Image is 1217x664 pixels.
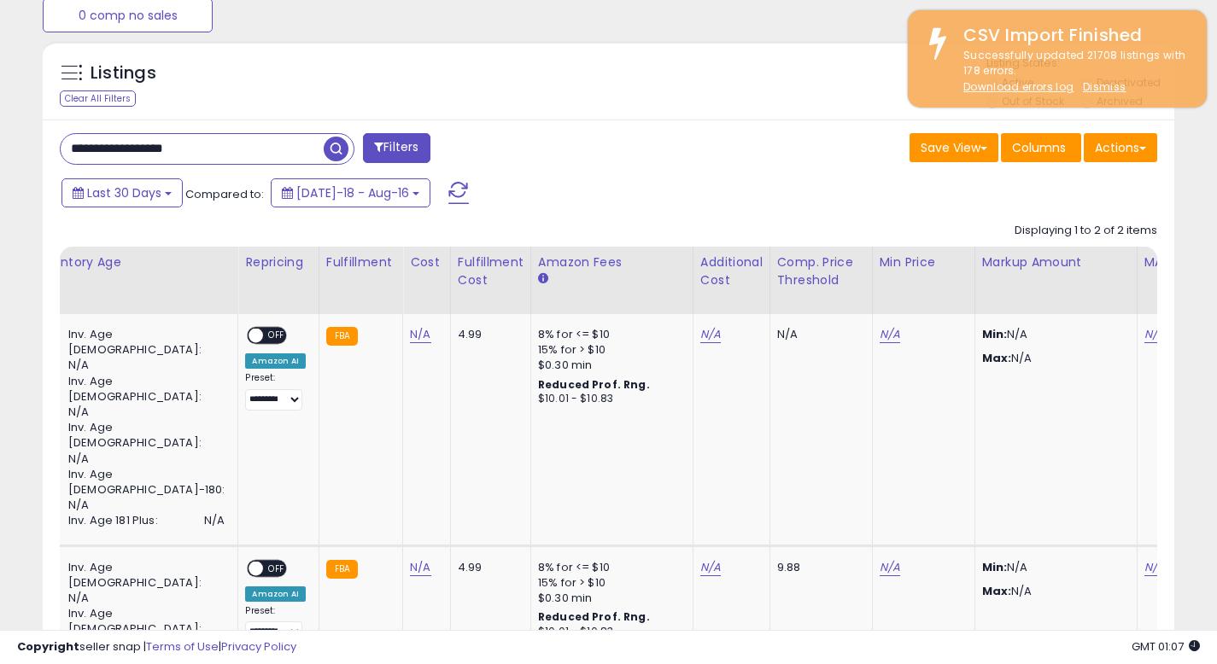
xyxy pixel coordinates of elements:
div: $10.01 - $10.83 [538,392,680,406]
strong: Min: [982,326,1008,342]
div: Preset: [245,605,305,644]
a: Terms of Use [146,638,219,655]
span: N/A [68,451,89,467]
span: Last 30 Days [87,184,161,201]
span: OFF [264,329,291,343]
div: Min Price [880,253,968,271]
div: $10.01 - $10.83 [538,625,680,639]
div: 8% for <= $10 [538,560,680,575]
div: Inventory Age [34,253,231,271]
div: 15% for > $10 [538,575,680,591]
div: 9.88 [777,560,859,575]
a: Privacy Policy [221,638,296,655]
span: N/A [204,513,225,528]
div: CSV Import Finished [951,23,1194,48]
small: FBA [326,327,358,346]
strong: Max: [982,350,1012,366]
div: $0.30 min [538,591,680,606]
div: Preset: [245,372,305,411]
span: Inv. Age [DEMOGRAPHIC_DATA]-180: [68,467,225,498]
div: 8% for <= $10 [538,327,680,342]
strong: Max: [982,583,1012,599]
strong: Copyright [17,638,79,655]
div: Displaying 1 to 2 of 2 items [1015,223,1157,239]
p: N/A [982,584,1124,599]
span: Inv. Age 181 Plus: [68,513,158,528]
span: Inv. Age [DEMOGRAPHIC_DATA]: [68,606,225,637]
div: Comp. Price Threshold [777,253,865,289]
a: N/A [410,326,430,343]
small: Amazon Fees. [538,271,548,287]
a: N/A [700,326,721,343]
span: N/A [68,498,89,513]
div: Additional Cost [700,253,763,289]
span: Inv. Age [DEMOGRAPHIC_DATA]: [68,327,225,358]
button: Columns [1001,133,1081,162]
h5: Listings [91,61,156,85]
div: Markup Amount [982,253,1130,271]
p: N/A [982,560,1124,575]
span: Columns [1012,139,1066,156]
div: Successfully updated 21708 listings with 178 errors. [951,48,1194,96]
button: Save View [910,133,998,162]
div: Repricing [245,253,311,271]
div: 4.99 [458,560,518,575]
span: Inv. Age [DEMOGRAPHIC_DATA]: [68,420,225,451]
div: Amazon Fees [538,253,686,271]
div: N/A [777,327,859,342]
div: 15% for > $10 [538,342,680,358]
b: Reduced Prof. Rng. [538,377,650,392]
div: MAP [1144,253,1173,271]
div: seller snap | | [17,639,296,655]
span: 2025-09-16 01:07 GMT [1132,638,1200,655]
div: Amazon AI [245,353,305,369]
p: N/A [982,351,1124,366]
div: Amazon AI [245,586,305,602]
span: [DATE]-18 - Aug-16 [296,184,409,201]
a: N/A [1144,559,1165,576]
a: N/A [880,326,900,343]
button: [DATE]-18 - Aug-16 [271,178,430,207]
a: N/A [410,559,430,576]
button: Actions [1084,133,1157,162]
div: Cost [410,253,443,271]
span: N/A [68,405,89,420]
a: N/A [880,559,900,576]
span: Inv. Age [DEMOGRAPHIC_DATA]: [68,374,225,405]
p: N/A [982,327,1124,342]
div: Fulfillment Cost [458,253,524,289]
span: N/A [68,591,89,606]
span: N/A [68,358,89,373]
div: 4.99 [458,327,518,342]
u: Dismiss [1083,79,1126,94]
small: FBA [326,560,358,579]
div: Clear All Filters [60,90,136,107]
button: Last 30 Days [61,178,183,207]
b: Reduced Prof. Rng. [538,609,650,624]
span: Inv. Age [DEMOGRAPHIC_DATA]: [68,560,225,591]
div: $0.30 min [538,358,680,373]
button: Filters [363,133,430,163]
strong: Min: [982,559,1008,575]
a: Download errors log [963,79,1074,94]
a: N/A [700,559,721,576]
div: Fulfillment [326,253,395,271]
a: N/A [1144,326,1165,343]
span: Compared to: [185,186,264,202]
span: OFF [264,561,291,575]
